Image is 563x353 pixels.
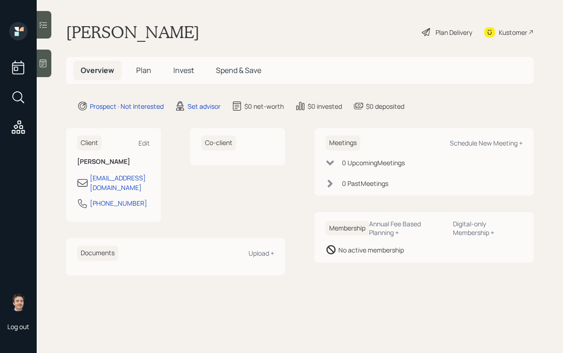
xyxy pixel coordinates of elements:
[188,101,221,111] div: Set advisor
[77,135,102,151] h6: Client
[216,65,261,75] span: Spend & Save
[436,28,472,37] div: Plan Delivery
[173,65,194,75] span: Invest
[9,293,28,311] img: robby-grisanti-headshot.png
[90,173,150,192] div: [EMAIL_ADDRESS][DOMAIN_NAME]
[244,101,284,111] div: $0 net-worth
[7,322,29,331] div: Log out
[90,101,164,111] div: Prospect · Not Interested
[342,179,388,188] div: 0 Past Meeting s
[450,139,523,147] div: Schedule New Meeting +
[90,198,147,208] div: [PHONE_NUMBER]
[248,249,274,258] div: Upload +
[81,65,114,75] span: Overview
[308,101,342,111] div: $0 invested
[66,22,199,42] h1: [PERSON_NAME]
[453,219,523,237] div: Digital-only Membership +
[136,65,151,75] span: Plan
[366,101,404,111] div: $0 deposited
[499,28,527,37] div: Kustomer
[369,219,446,237] div: Annual Fee Based Planning +
[326,221,369,236] h6: Membership
[342,158,405,168] div: 0 Upcoming Meeting s
[338,245,404,255] div: No active membership
[326,135,360,151] h6: Meetings
[138,139,150,147] div: Edit
[201,135,236,151] h6: Co-client
[77,158,150,166] h6: [PERSON_NAME]
[77,246,118,261] h6: Documents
